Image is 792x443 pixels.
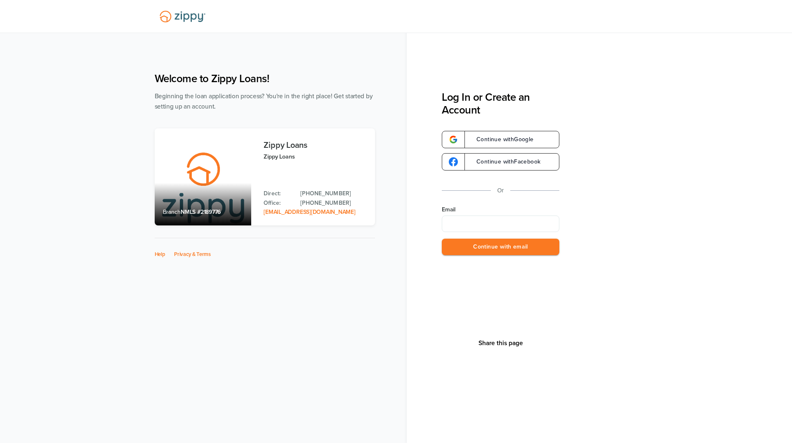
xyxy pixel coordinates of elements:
[264,199,292,208] p: Office:
[476,339,526,347] button: Share This Page
[181,208,221,216] span: NMLS #2189776
[264,189,292,198] p: Direct:
[442,239,559,256] button: Continue with email
[497,185,504,196] p: Or
[264,152,366,161] p: Zippy Loans
[442,206,559,214] label: Email
[163,208,181,216] span: Branch
[155,92,373,110] span: Beginning the loan application process? You're in the right place! Get started by setting up an a...
[155,251,165,258] a: Help
[449,135,458,144] img: google-logo
[468,159,540,165] span: Continue with Facebook
[300,189,366,198] a: Direct Phone: 512-975-2947
[442,91,559,116] h3: Log In or Create an Account
[468,137,534,142] span: Continue with Google
[174,251,211,258] a: Privacy & Terms
[442,153,559,171] a: google-logoContinue withFacebook
[300,199,366,208] a: Office Phone: 512-975-2947
[449,157,458,166] img: google-logo
[442,216,559,232] input: Email Address
[155,72,375,85] h1: Welcome to Zippy Loans!
[155,7,210,26] img: Lender Logo
[442,131,559,148] a: google-logoContinue withGoogle
[264,208,355,216] a: Email Address: zippyguide@zippymh.com
[264,141,366,150] h3: Zippy Loans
